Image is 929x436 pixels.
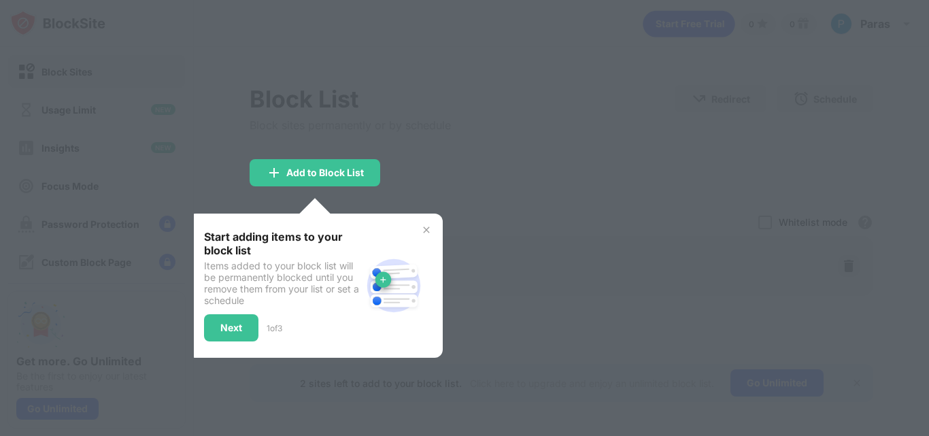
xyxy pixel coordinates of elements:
[286,167,364,178] div: Add to Block List
[267,323,282,333] div: 1 of 3
[220,322,242,333] div: Next
[204,230,361,257] div: Start adding items to your block list
[361,253,426,318] img: block-site.svg
[421,224,432,235] img: x-button.svg
[204,260,361,306] div: Items added to your block list will be permanently blocked until you remove them from your list o...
